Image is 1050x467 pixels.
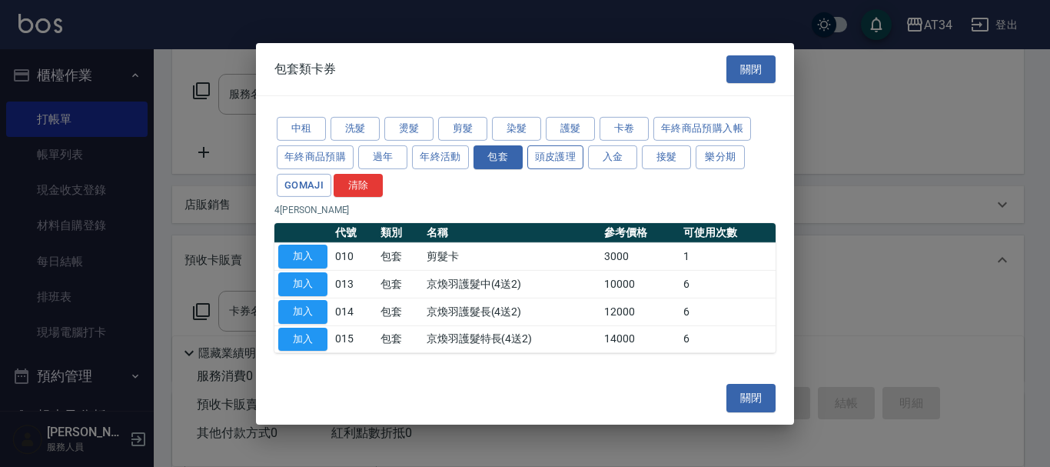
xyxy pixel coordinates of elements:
p: 4 [PERSON_NAME] [274,203,776,217]
button: 洗髮 [331,117,380,141]
button: 加入 [278,245,327,269]
td: 6 [680,298,776,325]
button: 年終商品預購 [277,145,354,169]
button: 卡卷 [600,117,649,141]
button: 加入 [278,272,327,296]
td: 包套 [377,325,422,353]
td: 14000 [600,325,680,353]
button: 關閉 [726,55,776,83]
button: GOMAJI [277,173,331,197]
button: 燙髮 [384,117,434,141]
td: 包套 [377,298,422,325]
span: 包套類卡券 [274,62,336,77]
button: 年終活動 [412,145,469,169]
td: 3000 [600,243,680,271]
td: 010 [331,243,377,271]
td: 10000 [600,270,680,298]
th: 代號 [331,223,377,243]
td: 京煥羽護髮特長(4送2) [423,325,600,353]
button: 入金 [588,145,637,169]
td: 6 [680,325,776,353]
button: 包套 [473,145,523,169]
button: 接髮 [642,145,691,169]
button: 剪髮 [438,117,487,141]
td: 1 [680,243,776,271]
button: 中租 [277,117,326,141]
td: 013 [331,270,377,298]
td: 京煥羽護髮中(4送2) [423,270,600,298]
button: 加入 [278,300,327,324]
td: 014 [331,298,377,325]
button: 年終商品預購入帳 [653,117,751,141]
td: 12000 [600,298,680,325]
td: 015 [331,325,377,353]
th: 類別 [377,223,422,243]
td: 包套 [377,243,422,271]
button: 關閉 [726,384,776,412]
button: 樂分期 [696,145,745,169]
button: 染髮 [492,117,541,141]
th: 可使用次數 [680,223,776,243]
button: 頭皮護理 [527,145,584,169]
button: 清除 [334,173,383,197]
button: 加入 [278,327,327,351]
button: 過年 [358,145,407,169]
td: 剪髮卡 [423,243,600,271]
td: 京煥羽護髮長(4送2) [423,298,600,325]
td: 包套 [377,270,422,298]
th: 參考價格 [600,223,680,243]
button: 護髮 [546,117,595,141]
th: 名稱 [423,223,600,243]
td: 6 [680,270,776,298]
